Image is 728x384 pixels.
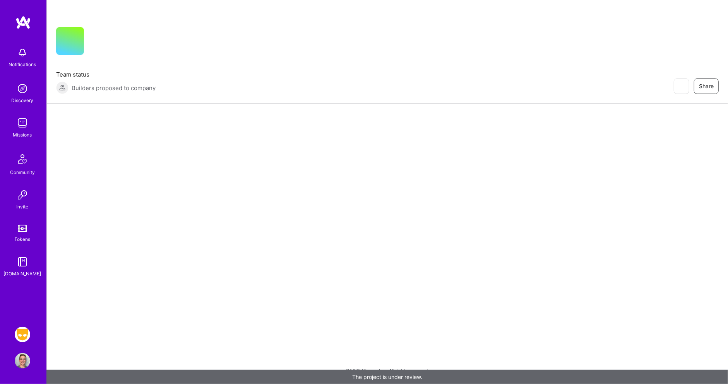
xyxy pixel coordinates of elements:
div: Missions [13,131,32,139]
img: User Avatar [15,353,30,369]
span: Team status [56,70,156,79]
img: discovery [15,81,30,96]
img: Community [13,150,32,168]
div: The project is under review. [46,370,728,384]
span: Share [699,82,714,90]
a: Grindr: Product & Marketing [13,327,32,342]
img: bell [15,45,30,60]
img: guide book [15,254,30,270]
div: [DOMAIN_NAME] [4,270,41,278]
div: Notifications [9,60,36,68]
div: Invite [17,203,29,211]
i: icon EyeClosed [678,83,684,89]
img: Grindr: Product & Marketing [15,327,30,342]
a: User Avatar [13,353,32,369]
i: icon CompanyGray [93,39,99,46]
img: teamwork [15,115,30,131]
img: logo [15,15,31,29]
img: Invite [15,187,30,203]
span: Builders proposed to company [72,84,156,92]
img: Builders proposed to company [56,82,69,94]
img: tokens [18,225,27,232]
div: Discovery [12,96,34,104]
div: Tokens [15,235,31,243]
div: Community [10,168,35,176]
button: Share [694,79,719,94]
